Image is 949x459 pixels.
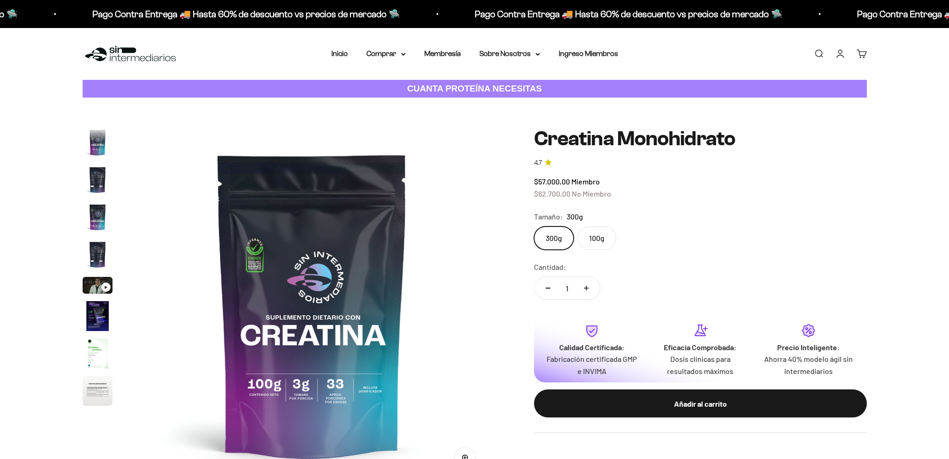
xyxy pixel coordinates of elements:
p: Pago Contra Entrega 🚚 Hasta 60% de descuento vs precios de mercado 🛸 [471,7,778,21]
button: Aumentar cantidad [573,277,600,299]
span: 300g [567,211,583,223]
p: Pago Contra Entrega 🚚 Hasta 60% de descuento vs precios de mercado 🛸 [88,7,396,21]
a: Inicio [331,49,348,57]
a: CUANTA PROTEÍNA NECESITAS [83,80,867,98]
a: Membresía [424,49,461,57]
button: Reducir cantidad [534,277,562,299]
span: $57.000,00 [534,177,570,186]
h1: Creatina Monohidrato [534,127,867,150]
button: Ir al artículo 5 [83,277,112,297]
legend: Tamaño: [534,211,563,223]
button: Ir al artículo 1 [83,127,112,160]
img: Creatina Monohidrato [83,339,112,368]
button: Añadir al carrito [534,389,867,417]
a: Ingreso Miembros [559,49,618,57]
a: 4.74.7 de 5.0 estrellas [534,158,867,168]
span: $62.700,00 [534,189,570,198]
strong: Eficacia Comprobada: [664,343,737,352]
p: Ahorra 40% modelo ágil sin intermediarios [762,353,855,377]
span: 4.7 [534,158,542,168]
img: Creatina Monohidrato [83,202,112,232]
p: Fabricación certificada GMP e INVIMA [545,353,639,377]
button: Ir al artículo 8 [83,376,112,409]
summary: Comprar [366,48,406,60]
summary: Sobre Nosotros [479,48,540,60]
button: Ir al artículo 7 [83,339,112,371]
strong: Precio Inteligente: [777,343,840,352]
span: Miembro [571,177,600,186]
button: Ir al artículo 2 [83,165,112,198]
button: Ir al artículo 4 [83,240,112,272]
img: Creatina Monohidrato [83,240,112,269]
button: Ir al artículo 3 [83,202,112,235]
img: Creatina Monohidrato [83,127,112,157]
span: No Miembro [572,189,611,198]
img: Creatina Monohidrato [83,376,112,406]
strong: Calidad Certificada: [559,343,625,352]
p: Dosis clínicas para resultados máximos [654,353,747,377]
img: Creatina Monohidrato [83,165,112,195]
strong: CUANTA PROTEÍNA NECESITAS [407,84,542,93]
div: Añadir al carrito [553,398,848,410]
img: Creatina Monohidrato [83,301,112,331]
label: Cantidad: [534,261,566,273]
button: Ir al artículo 6 [83,301,112,334]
